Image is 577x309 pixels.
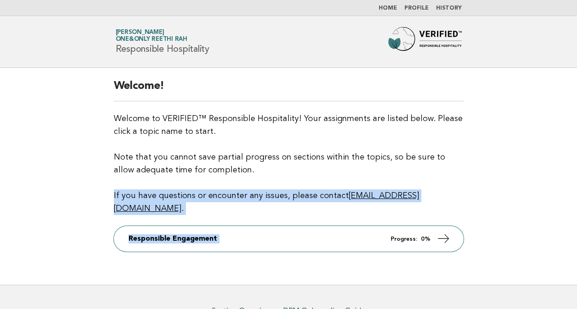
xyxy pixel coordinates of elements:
a: [PERSON_NAME]One&Only Reethi Rah [116,29,187,42]
em: Progress: [391,236,417,242]
strong: 0% [421,236,431,242]
a: Home [379,6,397,11]
h1: Responsible Hospitality [116,30,209,54]
a: Profile [404,6,429,11]
p: Welcome to VERIFIED™ Responsible Hospitality! Your assignments are listed below. Please click a t... [114,112,464,215]
span: One&Only Reethi Rah [116,37,187,43]
h2: Welcome! [114,79,464,101]
a: Responsible Engagement Progress: 0% [114,226,464,252]
img: Forbes Travel Guide [388,27,462,56]
a: History [436,6,462,11]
